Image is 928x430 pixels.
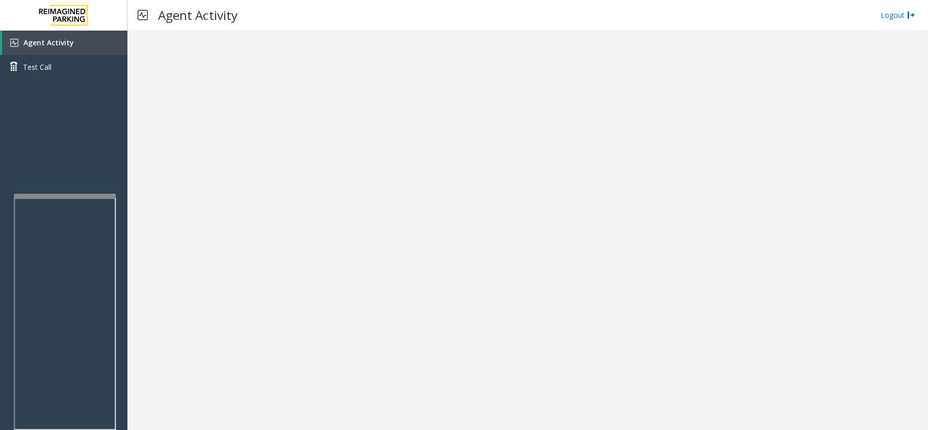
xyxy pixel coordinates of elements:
[10,39,18,47] img: 'icon'
[153,3,243,28] h3: Agent Activity
[23,38,74,47] span: Agent Activity
[2,31,127,55] a: Agent Activity
[881,10,915,20] a: Logout
[23,62,51,72] span: Test Call
[907,10,915,20] img: logout
[138,3,148,28] img: pageIcon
